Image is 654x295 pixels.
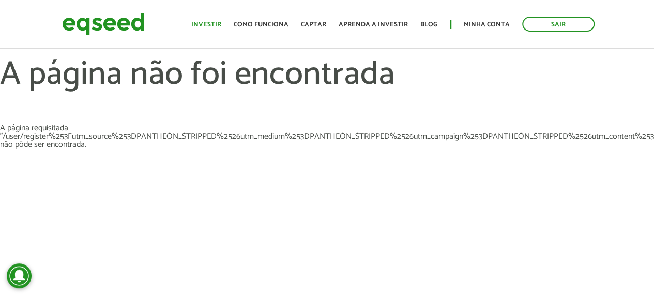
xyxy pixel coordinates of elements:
[522,17,595,32] a: Sair
[234,21,288,28] a: Como funciona
[339,21,408,28] a: Aprenda a investir
[420,21,437,28] a: Blog
[301,21,326,28] a: Captar
[62,10,145,38] img: EqSeed
[464,21,510,28] a: Minha conta
[191,21,221,28] a: Investir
